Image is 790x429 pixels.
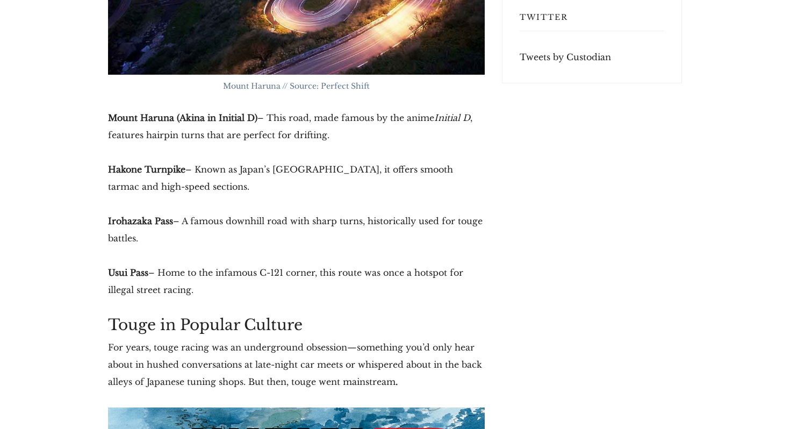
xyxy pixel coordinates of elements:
p: For years, touge racing was an underground obsession—something you’d only hear about in hushed co... [108,339,485,390]
em: Initial D [434,112,470,123]
strong: Hakone Turnpike [108,164,185,175]
span: Mount Haruna // Source: Perfect Shift [223,81,370,91]
strong: . [396,376,398,387]
h2: Touge in Popular Culture [108,316,485,334]
p: – Home to the infamous C-121 corner, this route was once a hotspot for illegal street racing. [108,264,485,298]
strong: Irohazaka Pass [108,216,173,226]
h3: Twitter [520,12,664,31]
strong: Mount Haruna (Akina in Initial D) [108,112,257,123]
p: – A famous downhill road with sharp turns, historically used for touge battles. [108,212,485,247]
a: Tweets by Custodian [520,52,611,62]
p: – This road, made famous by the anime , features hairpin turns that are perfect for drifting. [108,109,485,144]
p: – Known as Japan’s [GEOGRAPHIC_DATA], it offers smooth tarmac and high-speed sections. [108,161,485,195]
strong: Usui Pass [108,267,148,278]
